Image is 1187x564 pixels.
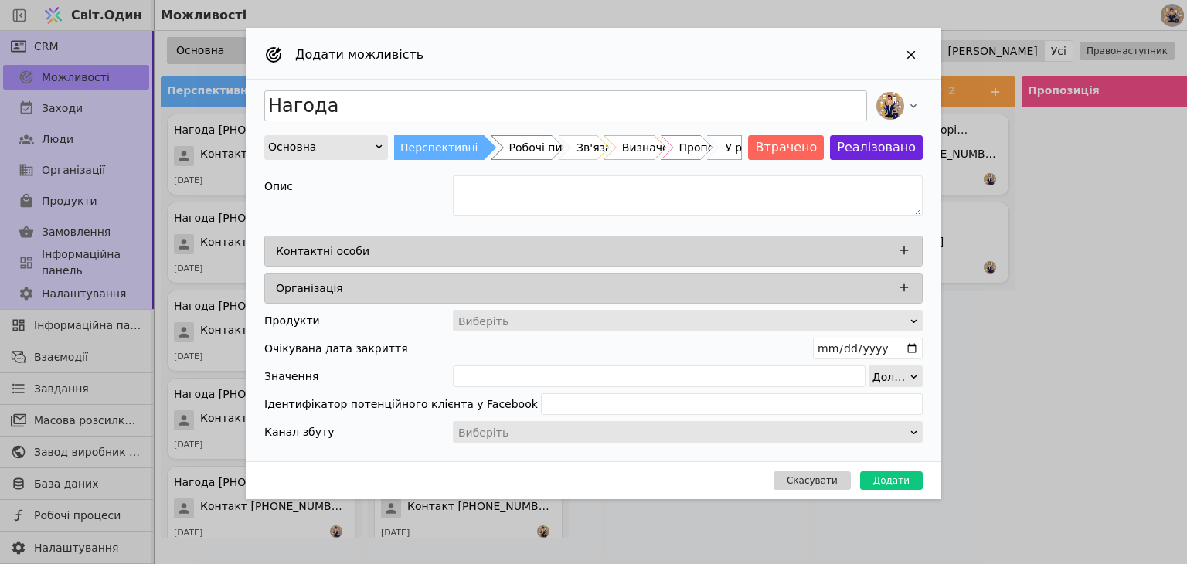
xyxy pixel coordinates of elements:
font: Опис [264,180,293,192]
font: Перспективні [400,141,478,154]
font: Реалізовано [837,140,916,155]
font: Основна [268,141,316,153]
font: Канал збуту [264,426,334,438]
font: У роботі [725,141,771,154]
input: Ім'я [264,90,867,121]
font: Втрачено [755,140,817,155]
font: Виберіть [458,426,508,439]
font: Скасувати [787,475,838,486]
font: Ідентифікатор потенційного клієнта у Facebook [264,398,538,410]
font: Продукти [264,314,320,327]
font: Очікувана дата закриття [264,342,408,355]
font: Робочі питання (не нагода) [509,141,665,154]
font: Зв'язалися [576,141,638,154]
font: Додати [873,475,910,486]
font: Визначено потребу [622,141,733,154]
font: Контактні особи [276,245,369,257]
font: Значення [264,370,318,382]
font: Організація [276,282,343,294]
font: Пропозиція [679,141,744,154]
img: МЧ [876,92,904,120]
font: Долари США [872,371,945,383]
font: Додати можливість [295,47,423,62]
div: Додати можливість [246,28,941,499]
